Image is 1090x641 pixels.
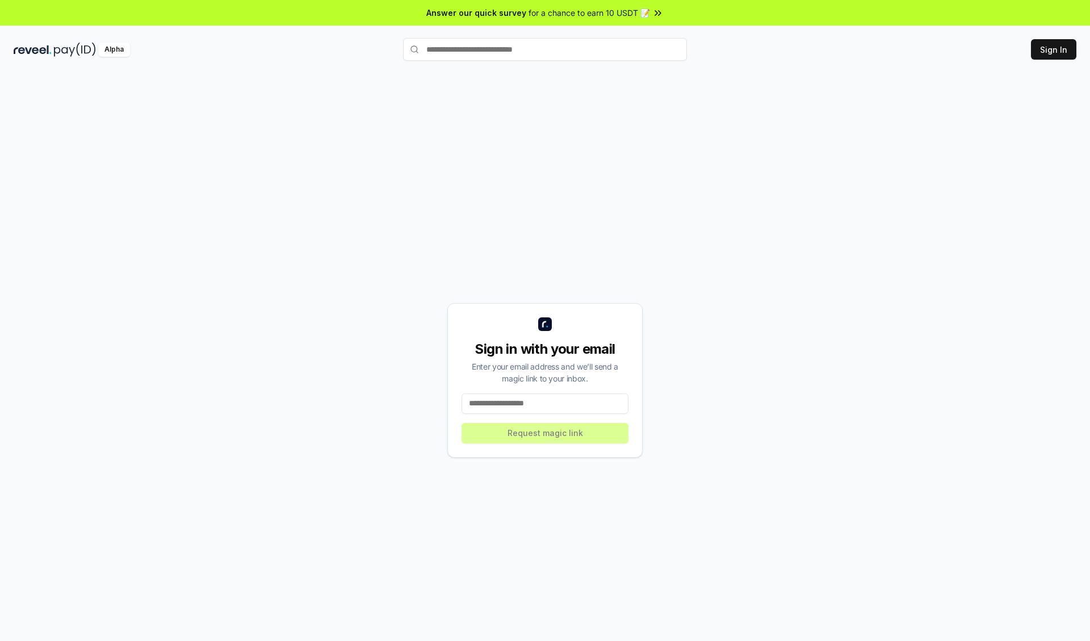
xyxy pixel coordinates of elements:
span: Answer our quick survey [426,7,526,19]
div: Enter your email address and we’ll send a magic link to your inbox. [462,361,628,384]
div: Sign in with your email [462,340,628,358]
div: Alpha [98,43,130,57]
span: for a chance to earn 10 USDT 📝 [529,7,650,19]
button: Sign In [1031,39,1076,60]
img: pay_id [54,43,96,57]
img: reveel_dark [14,43,52,57]
img: logo_small [538,317,552,331]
